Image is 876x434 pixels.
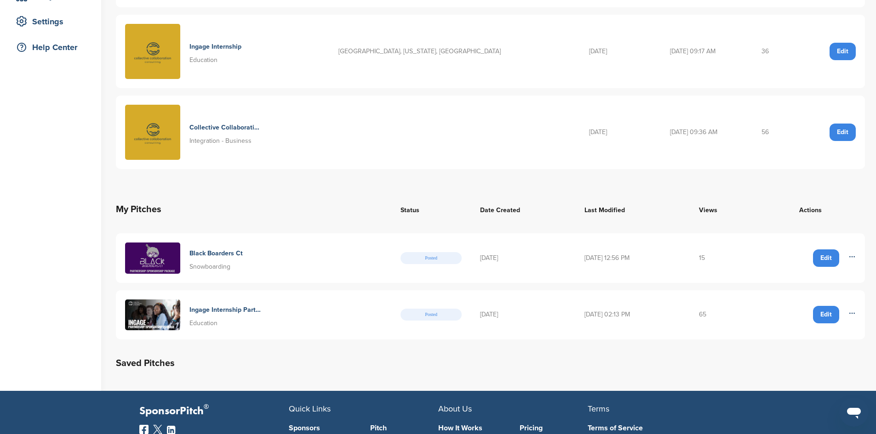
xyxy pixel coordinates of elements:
[575,193,690,226] th: Last Modified
[661,96,752,169] td: [DATE] 09:36 AM
[153,425,162,434] img: Twitter
[471,290,575,340] td: [DATE]
[204,401,209,412] span: ®
[661,15,752,88] td: [DATE] 09:17 AM
[9,11,92,32] a: Settings
[189,248,243,259] h4: Black Boarders Ct
[289,424,357,432] a: Sponsors
[588,424,723,432] a: Terms of Service
[139,425,149,434] img: Facebook
[116,193,391,226] th: My Pitches
[116,356,865,371] h2: Saved Pitches
[813,306,839,323] a: Edit
[14,13,92,30] div: Settings
[830,124,856,141] a: Edit
[756,193,865,226] th: Actions
[189,56,218,64] span: Education
[370,424,438,432] a: Pitch
[139,405,289,418] p: SponsorPitch
[14,39,92,56] div: Help Center
[438,424,506,432] a: How It Works
[690,193,756,226] th: Views
[189,42,241,52] h4: Ingage Internship
[329,15,580,88] td: [GEOGRAPHIC_DATA], [US_STATE], [GEOGRAPHIC_DATA]
[752,96,803,169] td: 56
[520,424,588,432] a: Pricing
[189,305,261,315] h4: Ingage Internship Partnering For Success
[125,24,320,79] a: Untitled design Ingage Internship Education
[401,309,462,321] span: Posted
[471,233,575,283] td: [DATE]
[575,233,690,283] td: [DATE] 12:56 PM
[125,299,382,331] a: Presentation ingage partnering for success Ingage Internship Partnering For Success Education
[125,105,180,160] img: Untitled design
[839,397,869,427] iframe: Button to launch messaging window
[125,299,180,331] img: Presentation ingage partnering for success
[575,290,690,340] td: [DATE] 02:13 PM
[189,263,230,271] span: Snowboarding
[189,123,261,133] h4: Collective Collaboration Consulting
[9,37,92,58] a: Help Center
[125,242,180,274] img: Black boarders ct partnering for success (1)
[125,24,180,79] img: Untitled design
[813,249,839,267] a: Edit
[391,193,471,226] th: Status
[830,43,856,60] a: Edit
[588,404,609,414] span: Terms
[690,290,756,340] td: 65
[125,105,320,160] a: Untitled design Collective Collaboration Consulting Integration - Business
[580,15,661,88] td: [DATE]
[471,193,575,226] th: Date Created
[580,96,661,169] td: [DATE]
[189,319,218,327] span: Education
[752,15,803,88] td: 36
[289,404,331,414] span: Quick Links
[401,252,462,264] span: Posted
[189,137,252,145] span: Integration - Business
[438,404,472,414] span: About Us
[125,242,382,274] a: Black boarders ct partnering for success (1) Black Boarders Ct Snowboarding
[690,233,756,283] td: 15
